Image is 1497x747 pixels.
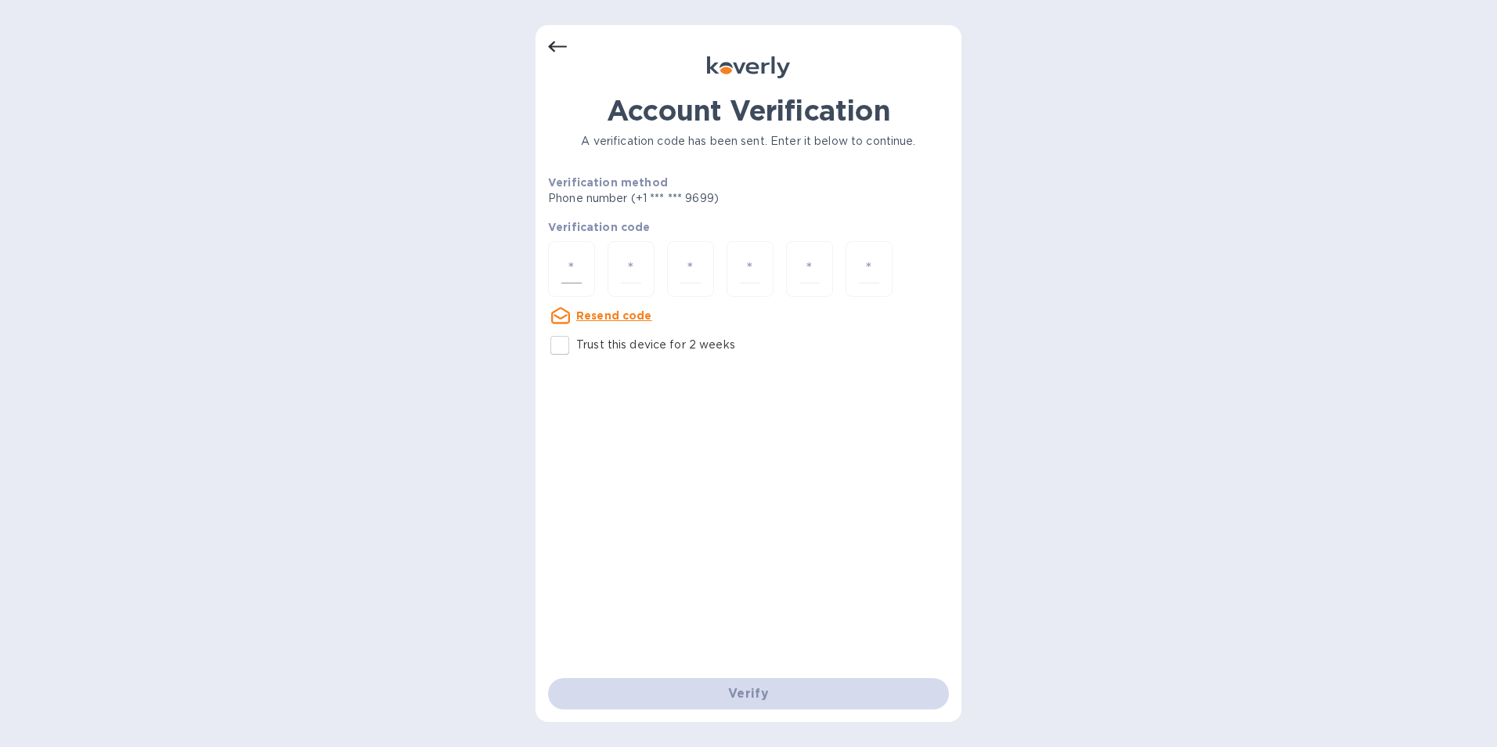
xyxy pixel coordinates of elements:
p: Verification code [548,219,949,235]
b: Verification method [548,176,668,189]
h1: Account Verification [548,94,949,127]
p: Phone number (+1 *** *** 9699) [548,190,839,207]
p: A verification code has been sent. Enter it below to continue. [548,133,949,150]
p: Trust this device for 2 weeks [576,337,735,353]
u: Resend code [576,309,652,322]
